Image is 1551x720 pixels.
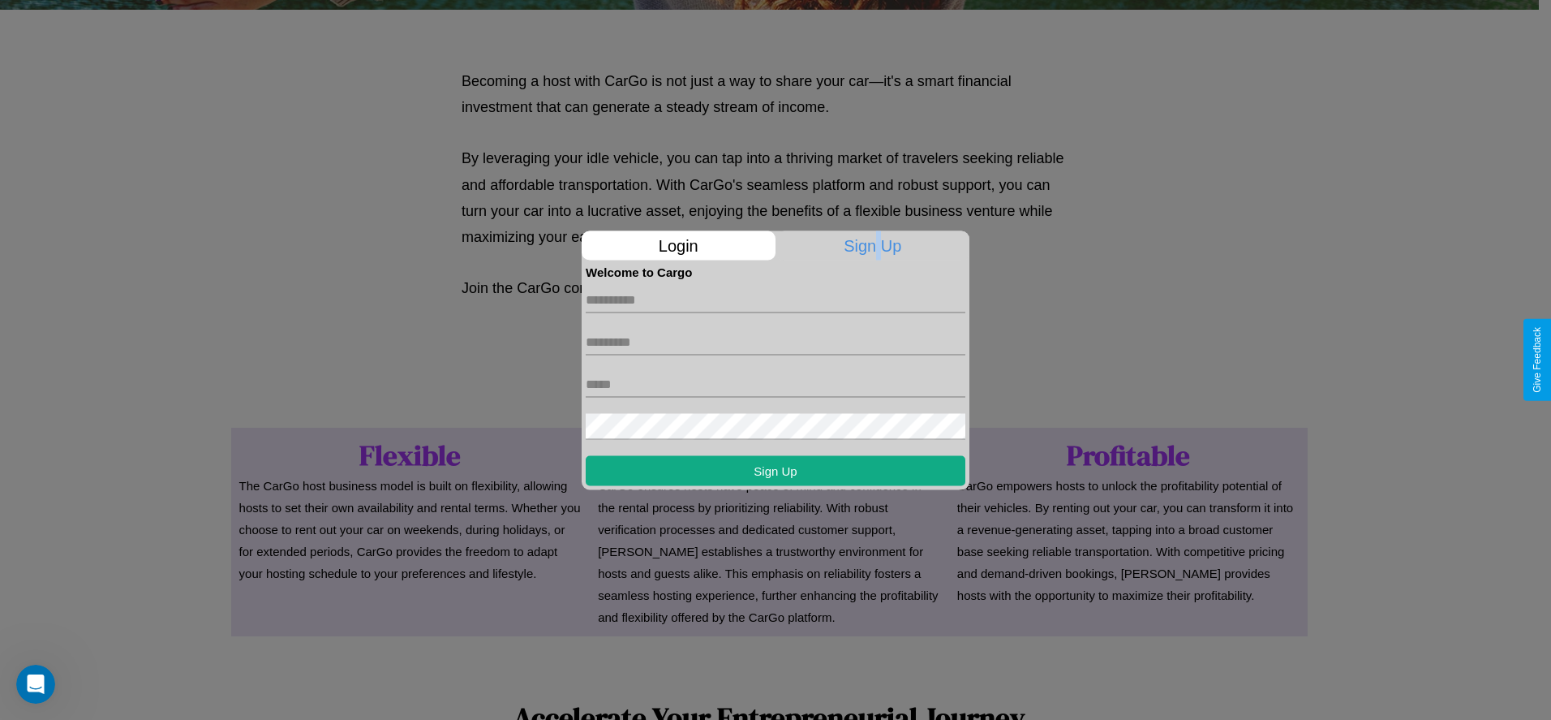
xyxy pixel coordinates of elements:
iframe: Intercom live chat [16,665,55,704]
p: Sign Up [776,231,970,260]
h4: Welcome to Cargo [586,265,965,278]
div: Give Feedback [1532,327,1543,393]
button: Sign Up [586,455,965,485]
p: Login [582,231,775,260]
